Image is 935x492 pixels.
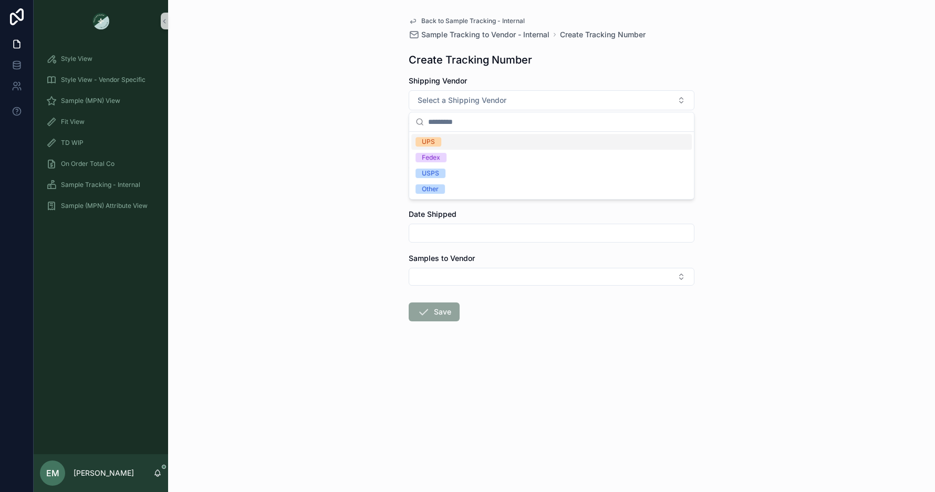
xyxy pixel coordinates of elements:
[34,42,168,229] div: scrollable content
[40,49,162,68] a: Style View
[409,132,694,199] div: Suggestions
[409,268,694,286] button: Select Button
[409,76,467,85] span: Shipping Vendor
[422,169,439,178] div: USPS
[61,118,85,126] span: Fit View
[40,196,162,215] a: Sample (MPN) Attribute View
[40,112,162,131] a: Fit View
[422,137,435,146] div: UPS
[409,254,475,263] span: Samples to Vendor
[61,181,140,189] span: Sample Tracking - Internal
[92,13,109,29] img: App logo
[409,17,525,25] a: Back to Sample Tracking - Internal
[409,29,549,40] a: Sample Tracking to Vendor - Internal
[61,97,120,105] span: Sample (MPN) View
[421,29,549,40] span: Sample Tracking to Vendor - Internal
[61,55,92,63] span: Style View
[421,17,525,25] span: Back to Sample Tracking - Internal
[418,95,506,106] span: Select a Shipping Vendor
[409,90,694,110] button: Select Button
[61,76,146,84] span: Style View - Vendor Specific
[61,160,115,168] span: On Order Total Co
[46,467,59,479] span: EM
[40,70,162,89] a: Style View - Vendor Specific
[61,202,148,210] span: Sample (MPN) Attribute View
[422,184,439,194] div: Other
[422,153,440,162] div: Fedex
[61,139,84,147] span: TD WIP
[409,53,532,67] h1: Create Tracking Number
[40,175,162,194] a: Sample Tracking - Internal
[560,29,646,40] a: Create Tracking Number
[74,468,134,478] p: [PERSON_NAME]
[409,210,456,218] span: Date Shipped
[40,133,162,152] a: TD WIP
[40,91,162,110] a: Sample (MPN) View
[40,154,162,173] a: On Order Total Co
